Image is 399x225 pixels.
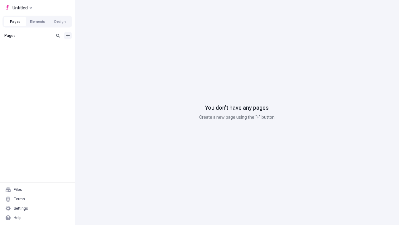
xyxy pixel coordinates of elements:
button: Design [49,17,71,26]
div: Files [14,187,22,192]
p: You don’t have any pages [205,104,269,112]
button: Pages [4,17,26,26]
span: Untitled [12,4,28,12]
div: Pages [4,33,52,38]
p: Create a new page using the “+” button [199,114,275,121]
div: Help [14,215,22,220]
button: Select site [2,3,35,12]
div: Forms [14,197,25,202]
button: Elements [26,17,49,26]
div: Settings [14,206,28,211]
button: Add new [64,32,72,39]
